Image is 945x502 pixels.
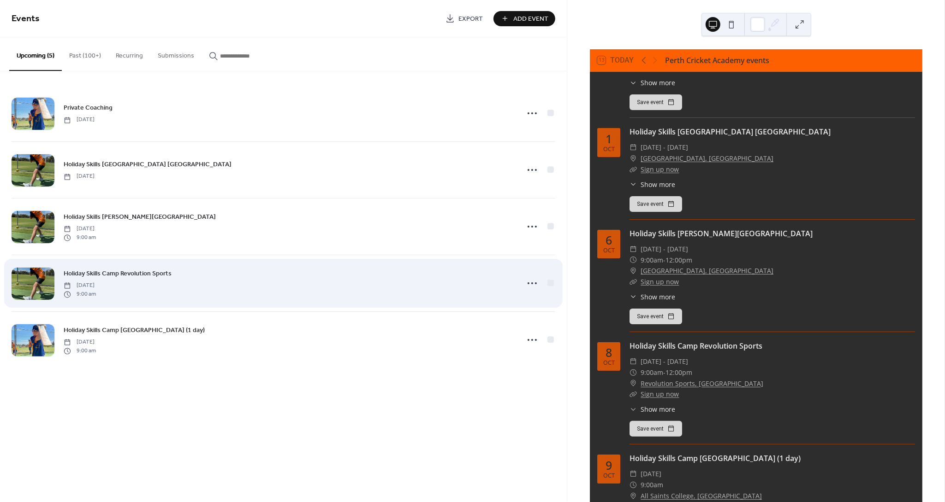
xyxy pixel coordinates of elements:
div: Oct [603,473,615,479]
a: Sign up now [641,390,679,398]
button: ​Show more [630,292,675,302]
span: 9:00 am [64,290,96,298]
div: 1 [606,133,612,145]
a: Holiday Skills [GEOGRAPHIC_DATA] [GEOGRAPHIC_DATA] [630,127,831,137]
span: Show more [641,180,675,189]
span: 9:00am [641,367,663,378]
button: Save event [630,196,682,212]
span: Holiday Skills [PERSON_NAME][GEOGRAPHIC_DATA] [64,213,216,222]
span: Show more [641,292,675,302]
span: Export [458,14,483,24]
a: Holiday Skills [PERSON_NAME][GEOGRAPHIC_DATA] [64,212,216,222]
span: Holiday Skills [GEOGRAPHIC_DATA] [GEOGRAPHIC_DATA] [64,160,232,170]
button: Add Event [493,11,555,26]
a: Private Coaching [64,103,113,113]
div: ​ [630,164,637,175]
div: ​ [630,367,637,378]
button: ​Show more [630,180,675,189]
div: ​ [630,490,637,502]
div: ​ [630,244,637,255]
div: Oct [603,146,615,152]
span: Holiday Skills Camp [GEOGRAPHIC_DATA] (1 day) [64,326,205,336]
div: ​ [630,404,637,414]
span: 9:00am [641,255,663,266]
div: ​ [630,378,637,389]
button: Save event [630,94,682,110]
div: Oct [603,248,615,254]
span: [DATE] [64,339,96,347]
span: [DATE] - [DATE] [641,142,688,153]
div: ​ [630,356,637,367]
button: Upcoming (5) [9,37,62,71]
a: Holiday Skills Camp [GEOGRAPHIC_DATA] (1 day) [64,325,205,336]
button: ​Show more [630,78,675,88]
div: ​ [630,153,637,164]
a: Holiday Skills [PERSON_NAME][GEOGRAPHIC_DATA] [630,228,813,239]
button: Recurring [108,37,150,70]
span: [DATE] [64,282,96,290]
button: Save event [630,421,682,437]
a: Holiday Skills Camp Revolution Sports [630,341,762,351]
span: [DATE] - [DATE] [641,244,688,255]
a: Holiday Skills Camp Revolution Sports [64,269,172,279]
div: ​ [630,142,637,153]
span: [DATE] [64,116,95,124]
div: ​ [630,180,637,189]
div: ​ [630,479,637,490]
a: Revolution Sports, [GEOGRAPHIC_DATA] [641,378,763,389]
span: 12:00pm [666,255,692,266]
span: [DATE] - [DATE] [641,356,688,367]
a: Holiday Skills Camp [GEOGRAPHIC_DATA] (1 day) [630,453,801,463]
div: ​ [630,292,637,302]
a: Export [439,11,490,26]
a: Sign up now [641,165,679,174]
a: [GEOGRAPHIC_DATA], [GEOGRAPHIC_DATA] [641,265,773,276]
div: 8 [606,347,612,358]
div: Perth Cricket Academy events [665,55,769,66]
span: [DATE] [641,468,661,479]
button: Past (100+) [62,37,108,70]
button: Save event [630,309,682,324]
span: Events [12,10,40,28]
div: 6 [606,234,612,246]
div: ​ [630,276,637,287]
div: ​ [630,78,637,88]
div: ​ [630,255,637,266]
div: ​ [630,265,637,276]
span: [DATE] [64,225,96,233]
span: - [663,367,666,378]
span: 9:00am [641,479,663,490]
a: [GEOGRAPHIC_DATA], [GEOGRAPHIC_DATA] [641,153,773,164]
span: 9:00 am [64,347,96,355]
span: 9:00 am [64,233,96,242]
div: Oct [603,360,615,366]
button: ​Show more [630,404,675,414]
div: ​ [630,468,637,479]
span: Add Event [513,14,548,24]
span: [DATE] [64,173,95,181]
div: 9 [606,460,612,471]
span: 12:00pm [666,367,692,378]
a: Holiday Skills [GEOGRAPHIC_DATA] [GEOGRAPHIC_DATA] [64,159,232,170]
span: Holiday Skills Camp Revolution Sports [64,269,172,279]
div: ​ [630,389,637,400]
a: Sign up now [641,277,679,286]
span: Private Coaching [64,104,113,113]
button: Submissions [150,37,202,70]
a: All Saints College, [GEOGRAPHIC_DATA] [641,490,762,502]
a: Enquire now [641,64,680,72]
span: - [663,255,666,266]
span: Show more [641,404,675,414]
span: Show more [641,78,675,88]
